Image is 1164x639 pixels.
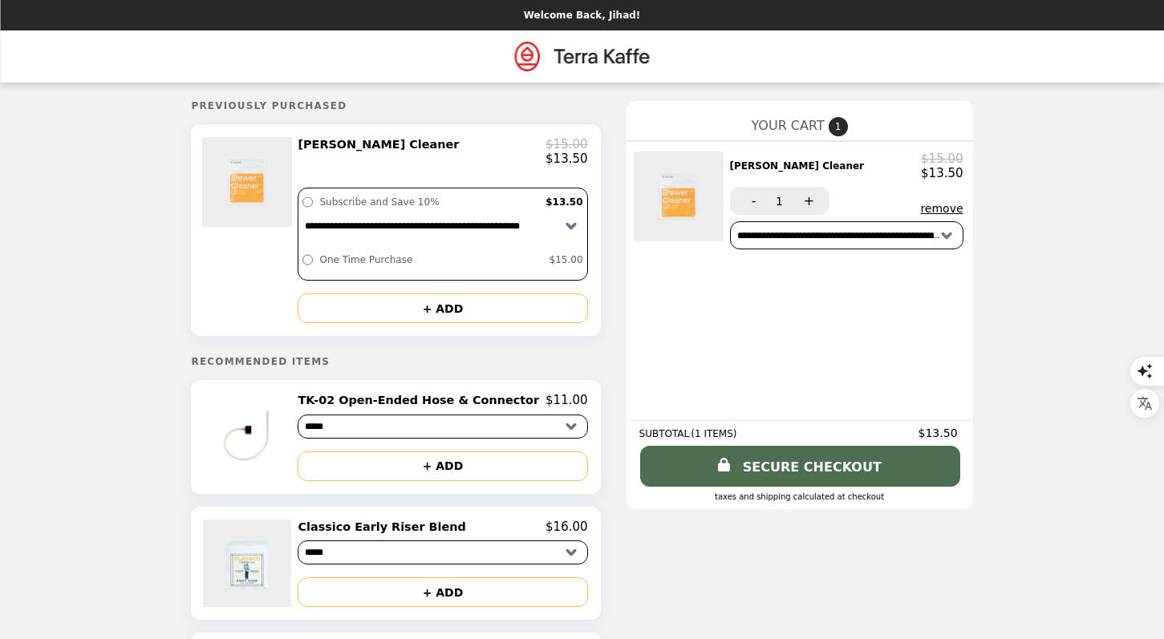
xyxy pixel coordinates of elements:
[639,492,960,501] div: Taxes and Shipping calculated at checkout
[315,192,541,212] label: Subscribe and Save 10%
[298,540,587,564] select: Select a product variant
[545,152,588,166] p: $13.50
[191,356,600,367] h5: Recommended Items
[298,451,587,481] button: + ADD
[515,40,650,73] img: Brand Logo
[730,221,963,249] select: Select a subscription option
[921,166,963,180] p: $13.50
[524,10,641,21] p: Welcome Back, Jihad!
[545,250,587,269] label: $15.00
[298,393,545,407] h2: TK-02 Open-Ended Hose & Connector
[298,293,587,323] button: + ADD
[691,428,736,439] span: ( 1 ITEMS )
[640,446,960,487] a: SECURE CHECKOUT
[315,250,545,269] label: One Time Purchase
[751,118,824,133] span: YOUR CART
[298,415,587,439] select: Select a product variant
[541,192,586,212] label: $13.50
[730,187,774,215] button: -
[919,427,960,439] span: $13.50
[203,520,294,607] img: Classico Early Riser Blend
[191,100,600,111] h5: Previously Purchased
[730,159,871,173] h2: [PERSON_NAME] Cleaner
[298,137,465,152] h2: [PERSON_NAME] Cleaner
[202,137,296,227] img: Brewer Cleaner
[298,520,472,534] h2: Classico Early Riser Blend
[920,202,963,215] button: remove
[829,117,848,136] span: 1
[545,137,588,152] p: $15.00
[545,393,588,407] p: $11.00
[921,152,963,166] p: $15.00
[298,577,587,607] button: + ADD
[639,428,692,439] span: SUBTOTAL
[298,212,586,240] select: Select a subscription option
[776,195,783,208] span: 1
[785,187,829,215] button: +
[634,152,728,241] img: Brewer Cleaner
[545,520,588,534] p: $16.00
[203,393,295,480] img: TK-02 Open-Ended Hose & Connector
